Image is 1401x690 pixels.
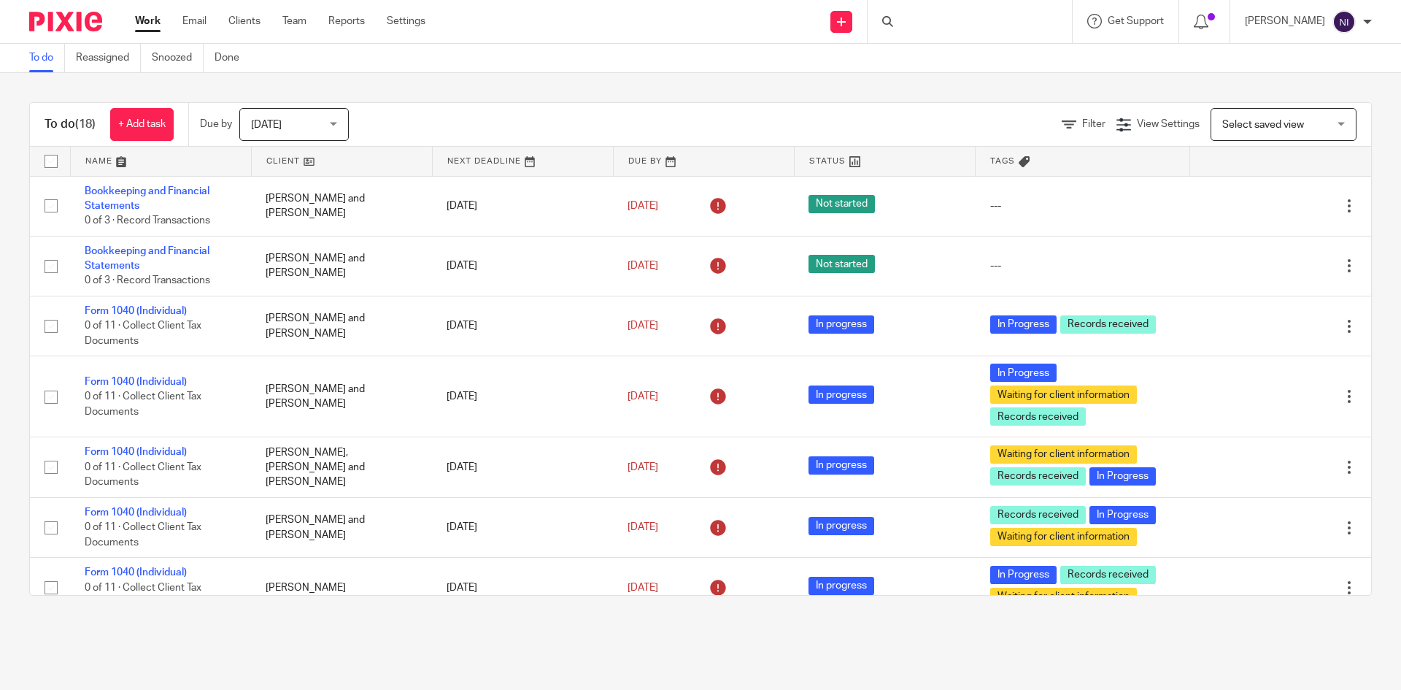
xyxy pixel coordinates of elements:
[990,386,1137,404] span: Waiting for client information
[990,407,1086,426] span: Records received
[251,176,432,236] td: [PERSON_NAME] and [PERSON_NAME]
[990,258,1176,273] div: ---
[1137,119,1200,129] span: View Settings
[628,321,658,331] span: [DATE]
[808,577,874,595] span: In progress
[135,14,161,28] a: Work
[808,315,874,334] span: In progress
[432,558,613,618] td: [DATE]
[432,356,613,437] td: [DATE]
[251,356,432,437] td: [PERSON_NAME] and [PERSON_NAME]
[76,44,141,72] a: Reassigned
[85,583,201,608] span: 0 of 11 · Collect Client Tax Documents
[432,176,613,236] td: [DATE]
[200,117,232,131] p: Due by
[29,12,102,31] img: Pixie
[1245,14,1325,28] p: [PERSON_NAME]
[432,497,613,557] td: [DATE]
[628,522,658,532] span: [DATE]
[251,296,432,356] td: [PERSON_NAME] and [PERSON_NAME]
[85,507,187,518] a: Form 1040 (Individual)
[1332,10,1356,34] img: svg%3E
[990,588,1137,606] span: Waiting for client information
[85,377,187,387] a: Form 1040 (Individual)
[628,391,658,402] span: [DATE]
[215,44,250,72] a: Done
[251,120,282,130] span: [DATE]
[45,117,96,132] h1: To do
[152,44,204,72] a: Snoozed
[808,517,874,535] span: In progress
[628,462,658,472] span: [DATE]
[85,321,201,346] span: 0 of 11 · Collect Client Tax Documents
[628,261,658,271] span: [DATE]
[85,276,210,286] span: 0 of 3 · Record Transactions
[990,506,1086,524] span: Records received
[990,199,1176,213] div: ---
[251,437,432,497] td: [PERSON_NAME], [PERSON_NAME] and [PERSON_NAME]
[251,236,432,296] td: [PERSON_NAME] and [PERSON_NAME]
[85,391,201,417] span: 0 of 11 · Collect Client Tax Documents
[75,118,96,130] span: (18)
[1060,315,1156,334] span: Records received
[808,456,874,475] span: In progress
[328,14,365,28] a: Reports
[990,445,1137,464] span: Waiting for client information
[808,195,875,213] span: Not started
[1222,120,1304,130] span: Select saved view
[432,437,613,497] td: [DATE]
[85,306,187,316] a: Form 1040 (Individual)
[990,528,1137,546] span: Waiting for client information
[85,215,210,226] span: 0 of 3 · Record Transactions
[1089,506,1156,524] span: In Progress
[85,186,209,211] a: Bookkeeping and Financial Statements
[808,255,875,273] span: Not started
[432,236,613,296] td: [DATE]
[29,44,65,72] a: To do
[990,364,1057,382] span: In Progress
[628,583,658,593] span: [DATE]
[85,462,201,488] span: 0 of 11 · Collect Client Tax Documents
[85,522,201,548] span: 0 of 11 · Collect Client Tax Documents
[85,246,209,271] a: Bookkeeping and Financial Statements
[990,157,1015,165] span: Tags
[432,296,613,356] td: [DATE]
[808,386,874,404] span: In progress
[251,558,432,618] td: [PERSON_NAME]
[228,14,260,28] a: Clients
[387,14,425,28] a: Settings
[182,14,207,28] a: Email
[282,14,306,28] a: Team
[1060,566,1156,584] span: Records received
[1108,16,1164,26] span: Get Support
[990,566,1057,584] span: In Progress
[110,108,174,141] a: + Add task
[85,447,187,457] a: Form 1040 (Individual)
[990,315,1057,334] span: In Progress
[85,567,187,578] a: Form 1040 (Individual)
[1082,119,1105,129] span: Filter
[1089,467,1156,486] span: In Progress
[251,497,432,557] td: [PERSON_NAME] and [PERSON_NAME]
[628,201,658,211] span: [DATE]
[990,467,1086,486] span: Records received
